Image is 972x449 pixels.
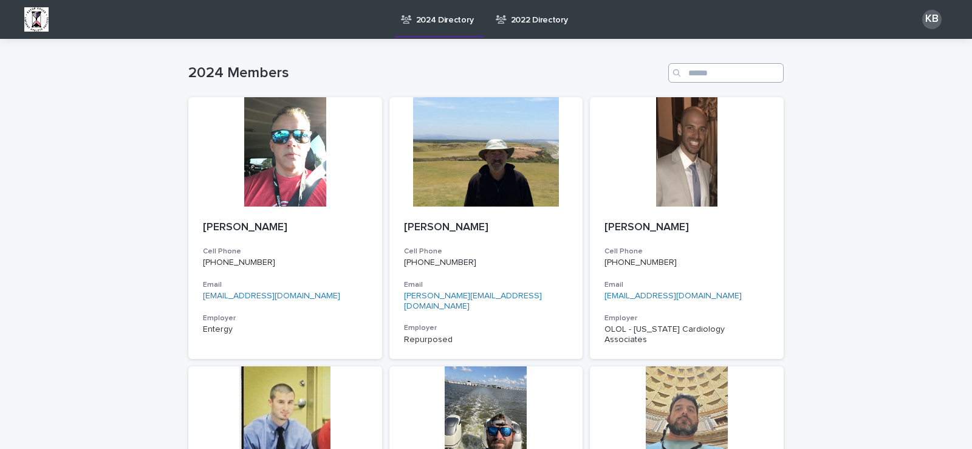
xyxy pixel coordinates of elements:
[604,324,769,345] p: OLOL - [US_STATE] Cardiology Associates
[404,258,476,267] a: [PHONE_NUMBER]
[404,221,569,235] p: [PERSON_NAME]
[404,292,542,310] a: [PERSON_NAME][EMAIL_ADDRESS][DOMAIN_NAME]
[404,335,569,345] p: Repurposed
[922,10,942,29] div: KB
[203,292,340,300] a: [EMAIL_ADDRESS][DOMAIN_NAME]
[188,97,382,359] a: [PERSON_NAME]Cell Phone[PHONE_NUMBER]Email[EMAIL_ADDRESS][DOMAIN_NAME]EmployerEntergy
[604,292,742,300] a: [EMAIL_ADDRESS][DOMAIN_NAME]
[389,97,583,359] a: [PERSON_NAME]Cell Phone[PHONE_NUMBER]Email[PERSON_NAME][EMAIL_ADDRESS][DOMAIN_NAME]EmployerRepurp...
[604,247,769,256] h3: Cell Phone
[404,323,569,333] h3: Employer
[604,221,769,235] p: [PERSON_NAME]
[604,280,769,290] h3: Email
[203,258,275,267] a: [PHONE_NUMBER]
[404,247,569,256] h3: Cell Phone
[203,324,368,335] p: Entergy
[604,314,769,323] h3: Employer
[668,63,784,83] input: Search
[590,97,784,359] a: [PERSON_NAME]Cell Phone[PHONE_NUMBER]Email[EMAIL_ADDRESS][DOMAIN_NAME]EmployerOLOL - [US_STATE] C...
[203,314,368,323] h3: Employer
[24,7,49,32] img: BsxibNoaTPe9uU9VL587
[188,64,663,82] h1: 2024 Members
[203,280,368,290] h3: Email
[404,280,569,290] h3: Email
[203,221,368,235] p: [PERSON_NAME]
[604,258,677,267] a: [PHONE_NUMBER]
[203,247,368,256] h3: Cell Phone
